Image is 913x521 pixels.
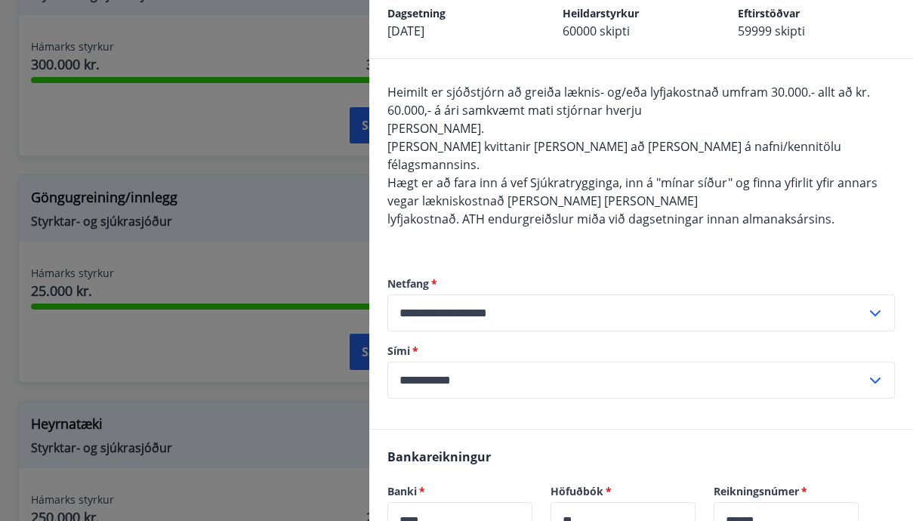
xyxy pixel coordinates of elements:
span: Heildarstyrkur [563,6,639,20]
span: [DATE] [387,23,424,39]
span: 60000 skipti [563,23,630,39]
span: [PERSON_NAME] kvittanir [PERSON_NAME] að [PERSON_NAME] á nafni/kennitölu félagsmannsins. [387,138,841,173]
span: Dagsetning [387,6,446,20]
span: lyfjakostnað. ATH endurgreiðslur miða við dagsetningar innan almanaksársins. [387,211,834,227]
span: [PERSON_NAME]. [387,120,484,137]
label: Höfuðbók [551,484,696,499]
label: Netfang [387,276,895,291]
span: Heimilt er sjóðstjórn að greiða læknis- og/eða lyfjakostnað umfram 30.000.- allt að kr. 60.000,- ... [387,84,870,119]
span: Hægt er að fara inn á vef Sjúkratrygginga, inn á "mínar síður" og finna yfirlit yfir annars vegar... [387,174,878,209]
label: Reikningsnúmer [714,484,859,499]
span: 59999 skipti [738,23,805,39]
label: Sími [387,344,895,359]
label: Banki [387,484,532,499]
span: Eftirstöðvar [738,6,800,20]
span: Bankareikningur [387,449,491,465]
